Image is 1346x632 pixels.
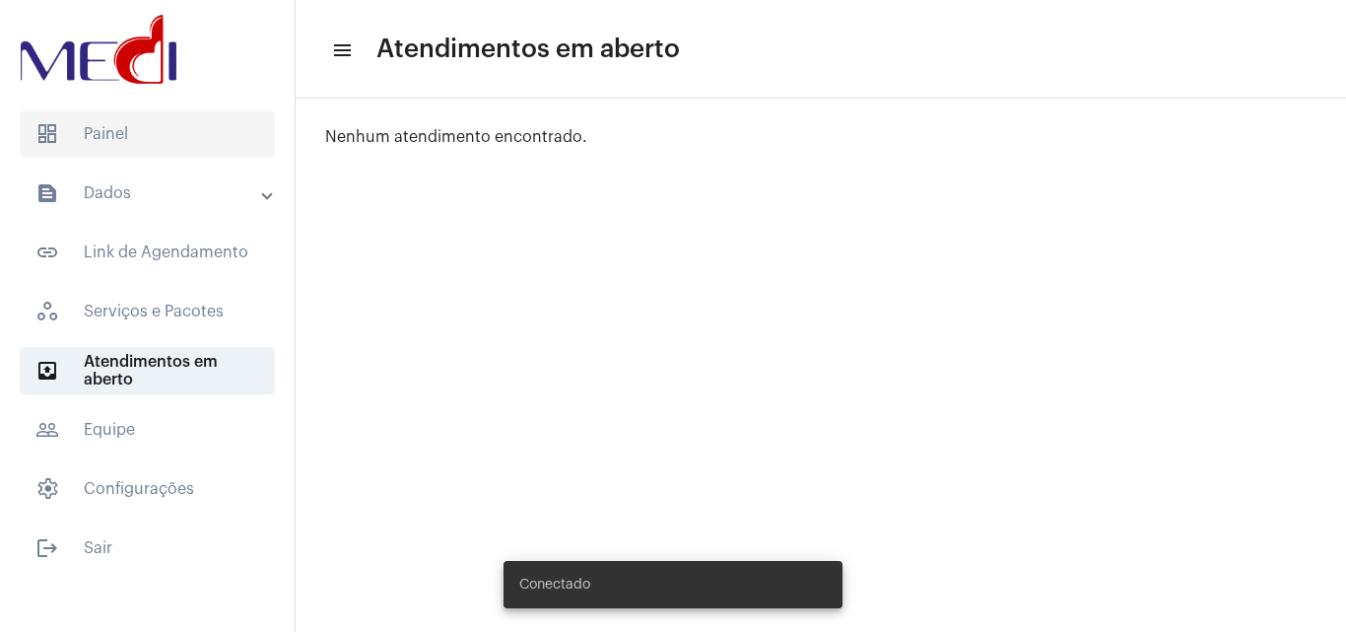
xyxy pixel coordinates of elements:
[35,536,59,560] mat-icon: sidenav icon
[35,122,59,146] span: sidenav icon
[35,418,59,442] mat-icon: sidenav icon
[35,181,263,205] mat-panel-title: Dados
[20,347,275,394] span: Atendimentos em aberto
[20,465,275,513] span: Configurações
[331,38,351,62] mat-icon: sidenav icon
[35,181,59,205] mat-icon: sidenav icon
[20,288,275,335] span: Serviços e Pacotes
[20,110,275,158] span: Painel
[376,34,680,65] span: Atendimentos em aberto
[325,129,587,145] span: Nenhum atendimento encontrado.
[35,241,59,264] mat-icon: sidenav icon
[35,300,59,323] span: sidenav icon
[519,575,590,595] span: Conectado
[16,10,181,89] img: d3a1b5fa-500b-b90f-5a1c-719c20e9830b.png
[35,359,59,383] mat-icon: sidenav icon
[20,406,275,454] span: Equipe
[20,525,275,572] span: Sair
[12,170,295,217] mat-expansion-panel-header: sidenav iconDados
[20,229,275,276] span: Link de Agendamento
[35,477,59,501] span: sidenav icon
